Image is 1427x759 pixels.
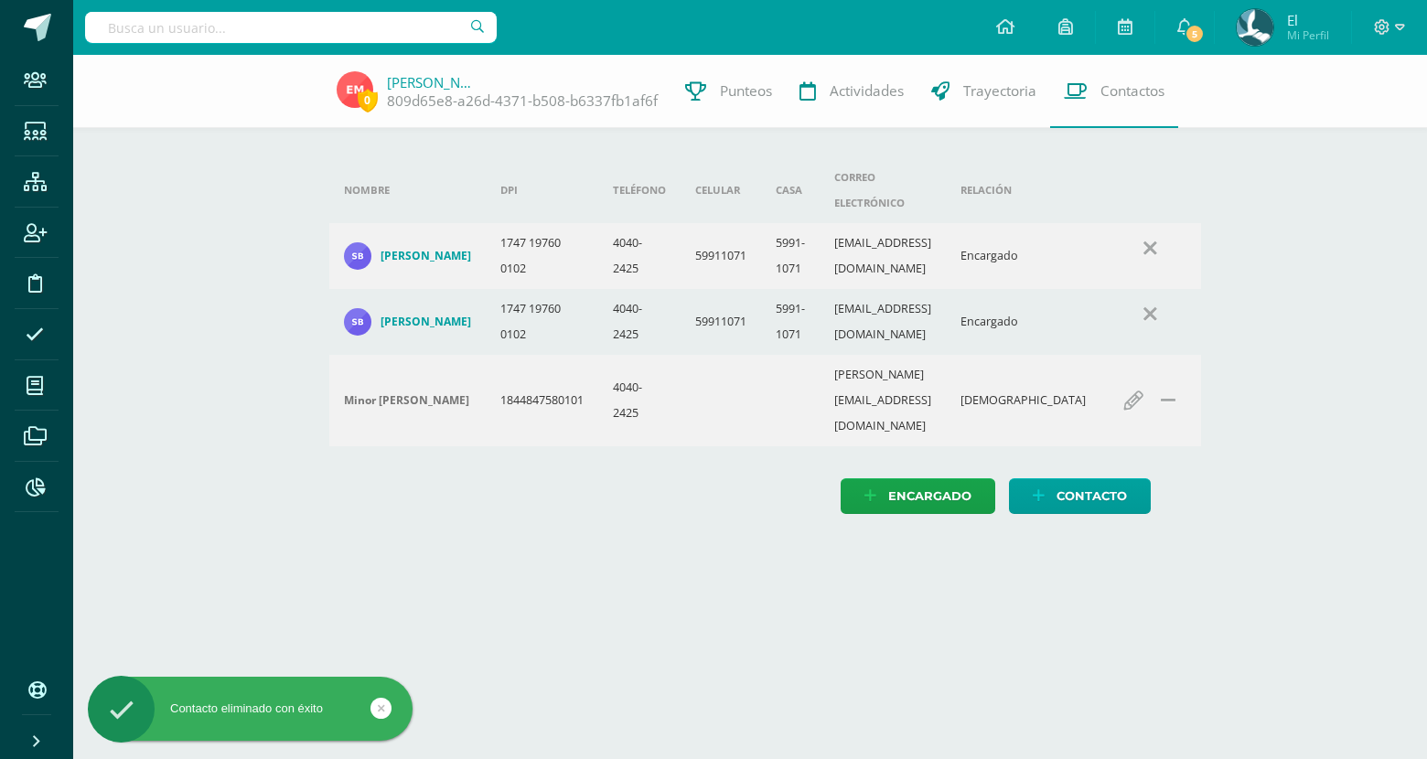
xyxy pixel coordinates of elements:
span: 0 [358,89,378,112]
span: Encargado [888,479,971,513]
img: f6ab373bc55a3f2d7db32c6f27beae36.png [344,308,371,336]
td: 1844847580101 [486,355,598,446]
th: Relación [946,157,1100,223]
a: [PERSON_NAME] [387,73,478,91]
a: Punteos [671,55,786,128]
a: [PERSON_NAME] [344,308,471,336]
input: Busca un usuario... [85,12,497,43]
div: Minor Abraham Marroquín López [344,393,471,408]
span: El [1287,11,1329,29]
div: Contacto eliminado con éxito [88,700,413,717]
img: f6ab373bc55a3f2d7db32c6f27beae36.png [344,242,371,270]
td: 4040-2425 [598,289,681,355]
td: 59911071 [681,223,761,289]
h4: [PERSON_NAME] [381,315,471,329]
span: Actividades [830,81,904,101]
th: DPI [486,157,598,223]
span: Contacto [1057,479,1127,513]
td: Encargado [946,223,1100,289]
a: 809d65e8-a26d-4371-b508-b6337fb1af6f [387,91,658,111]
span: Mi Perfil [1287,27,1329,43]
td: 1747 19760 0102 [486,289,598,355]
a: Trayectoria [917,55,1050,128]
td: 4040-2425 [598,355,681,446]
span: Punteos [720,81,772,101]
img: db0371074c26fdac518be50cab0a9b65.png [337,71,373,108]
td: [DEMOGRAPHIC_DATA] [946,355,1100,446]
td: [EMAIL_ADDRESS][DOMAIN_NAME] [820,223,946,289]
td: 5991-1071 [761,289,820,355]
th: Casa [761,157,820,223]
td: Encargado [946,289,1100,355]
h4: Minor [PERSON_NAME] [344,393,469,408]
a: Contacto [1009,478,1151,514]
a: Actividades [786,55,917,128]
td: 5991-1071 [761,223,820,289]
a: Contactos [1050,55,1178,128]
th: Teléfono [598,157,681,223]
h4: [PERSON_NAME] [381,249,471,263]
a: [PERSON_NAME] [344,242,471,270]
td: 4040-2425 [598,223,681,289]
td: 1747 19760 0102 [486,223,598,289]
td: 59911071 [681,289,761,355]
th: Celular [681,157,761,223]
span: Contactos [1100,81,1164,101]
td: [PERSON_NAME][EMAIL_ADDRESS][DOMAIN_NAME] [820,355,946,446]
th: Nombre [329,157,486,223]
th: Correo electrónico [820,157,946,223]
img: aadb2f206acb1495beb7d464887e2f8d.png [1237,9,1273,46]
span: Trayectoria [963,81,1036,101]
span: 5 [1185,24,1205,44]
td: [EMAIL_ADDRESS][DOMAIN_NAME] [820,289,946,355]
a: Encargado [841,478,995,514]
